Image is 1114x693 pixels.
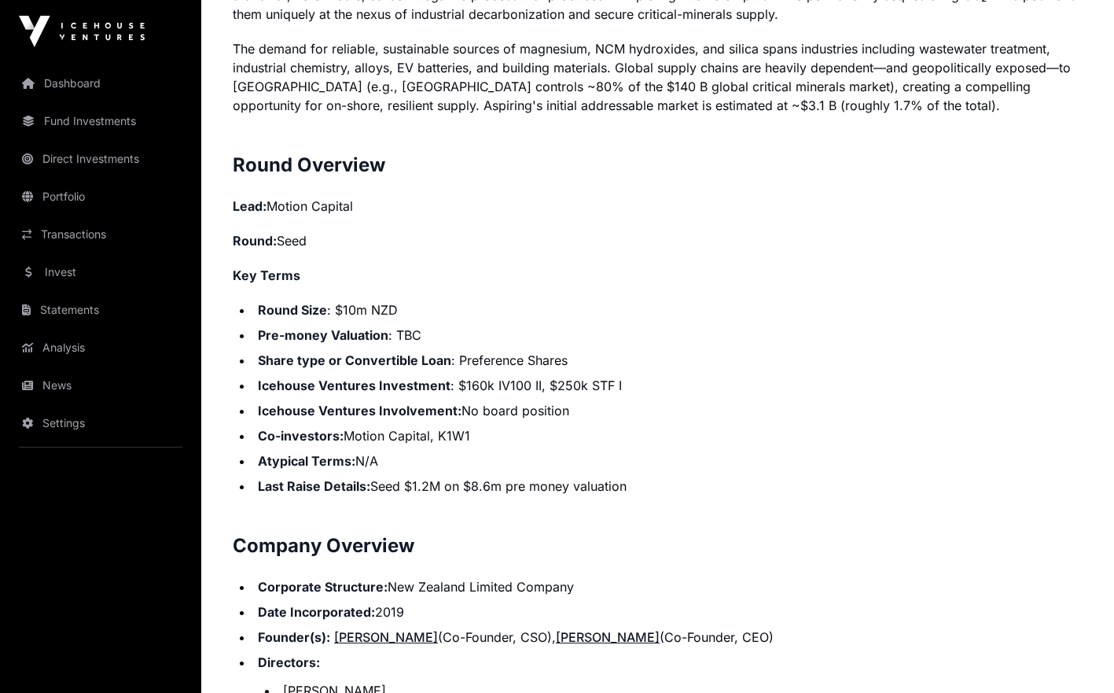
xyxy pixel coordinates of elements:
[13,406,189,440] a: Settings
[233,153,1083,178] h2: Round Overview
[253,452,1083,470] li: N/A
[258,403,461,418] strong: Icehouse Ventures Involvement:
[253,326,1083,345] li: : TBC
[233,39,1083,115] p: The demand for reliable, sustainable sources of magnesium, NCM hydroxides, and silica spans indus...
[233,533,1083,558] h2: Company Overview
[233,233,277,249] strong: Round:
[556,629,660,645] a: [PERSON_NAME]
[233,197,1083,216] p: Motion Capital
[233,198,267,214] strong: Lead:
[233,231,1083,250] p: Seed
[253,300,1083,319] li: : $10m NZD
[258,453,355,469] strong: Atypical Terms:
[253,577,1083,596] li: New Zealand Limited Company
[253,628,1083,647] li: (Co-Founder, CSO), (Co-Founder, CEO)
[253,477,1083,496] li: Seed $1.2M on $8.6m pre money valuation
[13,104,189,138] a: Fund Investments
[258,604,375,620] strong: Date Incorporated:
[253,603,1083,621] li: 2019
[13,330,189,365] a: Analysis
[1035,617,1114,693] iframe: Chat Widget
[258,629,330,645] strong: Founder(s):
[13,368,189,403] a: News
[13,217,189,252] a: Transactions
[13,142,189,176] a: Direct Investments
[258,654,320,670] strong: Directors:
[258,478,370,494] strong: Last Raise Details:
[19,16,145,47] img: Icehouse Ventures Logo
[253,376,1083,395] li: : $160k IV100 II, $250k STF I
[13,255,189,289] a: Invest
[13,179,189,214] a: Portfolio
[253,426,1083,445] li: Motion Capital, K1W1
[258,327,388,343] strong: Pre-money Valuation
[258,352,451,368] strong: Share type or Convertible Loan
[253,351,1083,370] li: : Preference Shares
[258,302,327,318] strong: Round Size
[253,401,1083,420] li: No board position
[233,267,300,283] strong: Key Terms
[13,66,189,101] a: Dashboard
[258,579,388,595] strong: Corporate Structure:
[258,428,344,444] strong: Co-investors:
[334,629,438,645] a: [PERSON_NAME]
[258,378,450,393] strong: Icehouse Ventures Investment
[13,293,189,327] a: Statements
